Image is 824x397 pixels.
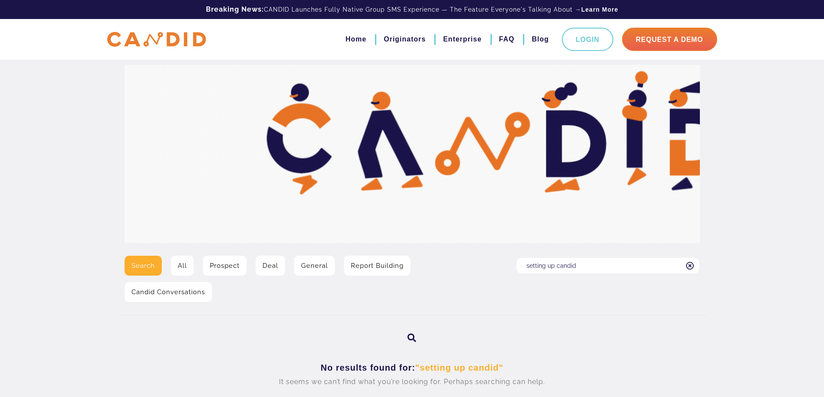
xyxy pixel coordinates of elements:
a: All [171,256,194,276]
a: Report Building [344,256,410,276]
img: Video Library Hero [125,65,700,243]
a: General [294,256,335,276]
a: Deal [256,256,285,276]
a: Candid Conversations [125,282,212,302]
b: Breaking News: [206,5,264,13]
span: "setting up candid" [415,363,503,372]
h3: No results found for: [131,362,693,373]
a: Home [346,32,366,47]
img: CANDID APP [107,32,206,47]
p: It seems we can’t find what you’re looking for. Perhaps searching can help. [131,375,693,389]
a: Prospect [203,256,247,276]
a: Login [562,28,613,51]
a: Enterprise [443,32,481,47]
a: Learn More [581,5,618,14]
a: Originators [384,32,426,47]
a: Blog [532,32,549,47]
a: FAQ [499,32,515,47]
a: Request A Demo [622,28,717,51]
